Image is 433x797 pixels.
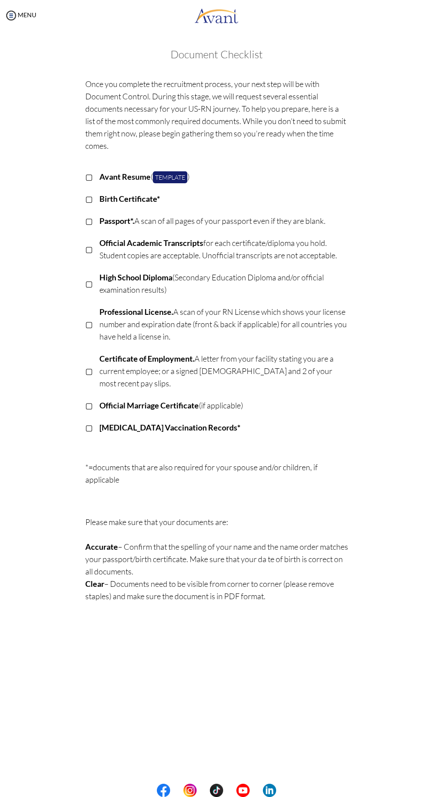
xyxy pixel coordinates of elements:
[99,215,348,227] p: A scan of all pages of your passport even if they are blank.
[153,171,187,183] a: Template
[170,784,183,797] img: blank.png
[85,193,93,205] p: ▢
[9,49,424,60] h3: Document Checklist
[223,784,236,797] img: blank.png
[4,11,36,19] a: MENU
[85,78,348,152] p: Once you complete the recruitment process, your next step will be with Document Control. During t...
[85,579,104,589] b: Clear
[99,216,134,226] b: Passport*.
[85,365,93,377] p: ▢
[99,272,172,282] b: High School Diploma
[99,423,240,432] b: [MEDICAL_DATA] Vaccination Records*
[85,318,93,330] p: ▢
[99,238,203,248] b: Official Academic Transcripts
[99,194,160,204] b: Birth Certificate*
[85,243,93,255] p: ▢
[99,271,348,296] p: (Secondary Education Diploma and/or official examination results)
[250,784,263,797] img: blank.png
[85,542,118,551] b: Accurate
[85,461,348,510] p: *=documents that are also required for your spouse and/or children, if applicable
[85,516,348,602] p: Please make sure that your documents are: – Confirm that the spelling of your name and the name o...
[85,277,93,290] p: ▢
[99,237,348,261] p: for each certificate/diploma you hold. Student copies are acceptable. Unofficial transcripts are ...
[99,354,194,363] b: Certificate of Employment.
[183,784,197,797] img: in.png
[85,399,93,412] p: ▢
[263,784,276,797] img: li.png
[236,784,250,797] img: yt.png
[194,2,239,29] img: logo.png
[99,170,348,183] p: ( )
[99,399,348,412] p: (if applicable)
[85,421,93,434] p: ▢
[99,307,173,317] b: Professional License.
[197,784,210,797] img: blank.png
[99,400,199,410] b: Official Marriage Certificate
[99,352,348,389] p: A letter from your facility stating you are a current employee; or a signed [DEMOGRAPHIC_DATA] an...
[157,784,170,797] img: fb.png
[99,172,151,181] b: Avant Resume
[210,784,223,797] img: tt.png
[99,306,348,343] p: A scan of your RN License which shows your license number and expiration date (front & back if ap...
[4,9,18,22] img: icon-menu.png
[85,170,93,183] p: ▢
[85,215,93,227] p: ▢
